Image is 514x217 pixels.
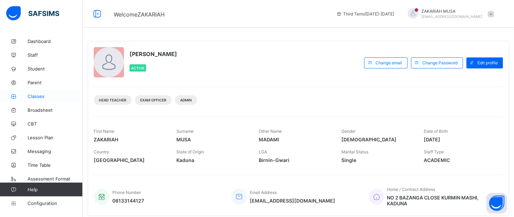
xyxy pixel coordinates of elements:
[259,149,267,154] span: LGA
[28,135,83,140] span: Lesson Plan
[140,98,166,102] span: Exam Officer
[259,157,331,163] span: Birnin-Gwari
[28,80,83,85] span: Parent
[422,60,458,65] span: Change Password
[422,14,483,19] span: [EMAIL_ADDRESS][DOMAIN_NAME]
[94,157,166,163] span: [GEOGRAPHIC_DATA]
[6,6,59,21] img: safsims
[477,60,498,65] span: Edit profile
[131,66,144,70] span: Active
[28,149,83,154] span: Messaging
[28,39,83,44] span: Dashboard
[424,137,496,142] span: [DATE]
[176,137,249,142] span: MUSA
[28,66,83,72] span: Student
[94,137,166,142] span: ZAKARIAH
[341,149,368,154] span: Marital Status
[401,8,497,20] div: ZAKARIAHMUSA
[28,94,83,99] span: Classes
[424,129,448,134] span: Date of Birth
[259,129,282,134] span: Other Name
[486,193,507,214] button: Open asap
[176,149,204,154] span: State of Origin
[387,187,435,192] span: Home / Contract Address
[259,137,331,142] span: MADAMI
[28,107,83,113] span: Broadsheet
[28,162,83,168] span: Time Table
[341,157,414,163] span: Single
[341,137,414,142] span: [DEMOGRAPHIC_DATA]
[94,149,109,154] span: Country
[387,195,496,206] span: NO 2 BAZANGA CLOSE KURMIN MASHI, KADUNA
[28,176,83,182] span: Assessment Format
[422,9,483,14] span: ZAKARIAH MUSA
[250,190,277,195] span: Email Address
[180,98,192,102] span: Admin
[112,190,141,195] span: Phone Number
[112,198,144,204] span: 08133144127
[28,200,82,206] span: Configuration
[424,157,496,163] span: ACADEMIC
[99,98,126,102] span: Head Teacher
[28,52,83,58] span: Staff
[176,129,194,134] span: Surname
[336,11,394,17] span: session/term information
[130,51,177,57] span: [PERSON_NAME]
[114,11,165,18] span: Welcome ZAKARIAH
[28,187,82,192] span: Help
[341,129,356,134] span: Gender
[28,121,83,127] span: CBT
[176,157,249,163] span: Kaduna
[376,60,402,65] span: Change email
[250,198,335,204] span: [EMAIL_ADDRESS][DOMAIN_NAME]
[424,149,444,154] span: Staff Type
[94,129,114,134] span: First Name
